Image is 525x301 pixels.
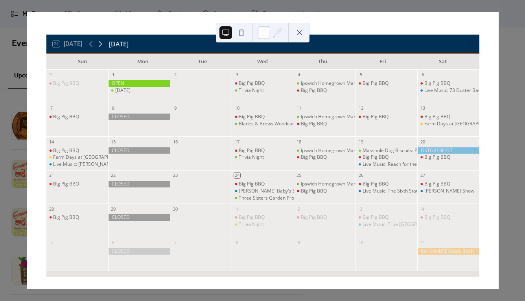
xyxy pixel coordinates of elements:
div: 20 [420,139,426,145]
div: 4 [420,206,426,212]
div: 16 [172,139,178,145]
div: Live Music: True [GEOGRAPHIC_DATA] [363,221,447,228]
div: Masshole Dog Biscuits: Pop-Up [363,147,431,154]
div: Big Pig BBQ [363,114,389,120]
div: Mon [112,54,173,70]
div: Sun [53,54,113,70]
div: Big Pig BBQ [232,214,293,221]
div: Big Pig BBQ [417,154,479,161]
div: 14 [49,139,55,145]
div: 29 [111,206,116,212]
div: Live Music: [PERSON_NAME] Acoustic [53,161,135,168]
div: Big Pig BBQ [239,114,265,120]
div: Big Pig BBQ [424,181,450,187]
div: Big Pig BBQ [356,214,417,221]
div: [PERSON_NAME] Baby's Silver Dollars [239,188,322,195]
div: Live Music: True North Rock [356,221,417,228]
div: 23 [172,173,178,178]
div: Big Pig BBQ [46,214,108,221]
div: Big Pig BBQ [239,214,265,221]
div: Big Pig BBQ [424,114,450,120]
div: 1 [111,72,116,78]
div: Big Pig BBQ [294,87,356,94]
div: Trivia Night [239,154,264,161]
div: 26 [358,173,364,178]
div: CLOSED [108,181,170,187]
div: Big Pig BBQ [356,154,417,161]
div: Big Pig BBQ [232,147,293,154]
div: Big Pig BBQ [239,181,265,187]
div: Big Pig BBQ [232,114,293,120]
div: Masshole Dog Biscuits: Pop-Up [356,147,417,154]
div: 22 [111,173,116,178]
div: 8th AnniBREWsary Bash! [417,248,479,255]
div: Big Pig BBQ [301,87,327,94]
div: 3 [234,72,240,78]
div: Big Pig BBQ [356,80,417,87]
div: Big Pig BBQ [239,147,265,154]
div: Live Music: The Sixth State [363,188,420,195]
div: 30 [172,206,178,212]
div: CLOSED [108,214,170,221]
div: [PERSON_NAME] Show [424,188,474,195]
div: Trivia Night [232,87,293,94]
div: Big Pig BBQ [356,181,417,187]
div: Fri [353,54,413,70]
div: 8 [111,105,116,111]
div: 10 [358,239,364,245]
div: Trivia Night [232,221,293,228]
div: 3 [358,206,364,212]
div: Three Sisters Garden Project Fundraiser [232,195,293,202]
div: Big Pig BBQ [301,188,327,195]
div: Farm Days at [GEOGRAPHIC_DATA] [53,154,131,161]
div: Big Pig BBQ [363,181,389,187]
div: Big Pig BBQ [53,114,79,120]
div: Trivia Night [232,154,293,161]
div: Big Pig BBQ [46,80,108,87]
div: Big Pig BBQ [53,80,79,87]
div: Wed [233,54,293,70]
div: Sally Baby's Silver Dollars [232,188,293,195]
div: 2 [296,206,302,212]
div: Big Pig BBQ [417,214,479,221]
div: 17 [234,139,240,145]
div: Big Pig BBQ [53,181,79,187]
div: Big Pig BBQ [356,114,417,120]
div: Big Pig BBQ [53,214,79,221]
div: Three Sisters Garden Project Fundraiser [239,195,327,202]
div: Sat [413,54,473,70]
div: Big Pig BBQ [301,154,327,161]
div: Blades & Brews Woodcarving Workshop [239,121,326,127]
div: Thu [293,54,353,70]
div: Big Pig BBQ [363,80,389,87]
div: 18 [296,139,302,145]
div: Big Pig BBQ [294,121,356,127]
div: Ipswich Homegrown Market [301,147,362,154]
div: 6 [111,239,116,245]
div: Live Music: Reach for the Sun [363,161,426,168]
div: Big Pig BBQ [363,154,389,161]
div: Big Pig BBQ [232,80,293,87]
div: 28 [49,206,55,212]
div: 10 [234,105,240,111]
div: 21 [49,173,55,178]
div: Big Pig BBQ [294,188,356,195]
div: Big Pig BBQ [232,181,293,187]
div: 31 [49,72,55,78]
div: OKTOBERFEST [417,147,479,154]
div: 5 [358,72,364,78]
div: Big Pig BBQ [417,114,479,120]
div: 24 [234,173,240,178]
div: 7 [172,239,178,245]
div: 9 [172,105,178,111]
div: 6 [420,72,426,78]
div: 25 [296,173,302,178]
div: Big Pig BBQ [417,80,479,87]
div: Tue [173,54,233,70]
div: Ipswich Homegrown Market [294,114,356,120]
div: 12 [358,105,364,111]
div: Live Music: Reach for the Sun [356,161,417,168]
div: 8 [234,239,240,245]
div: Ipswich Homegrown Market [294,147,356,154]
div: Big Pig BBQ [294,214,356,221]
